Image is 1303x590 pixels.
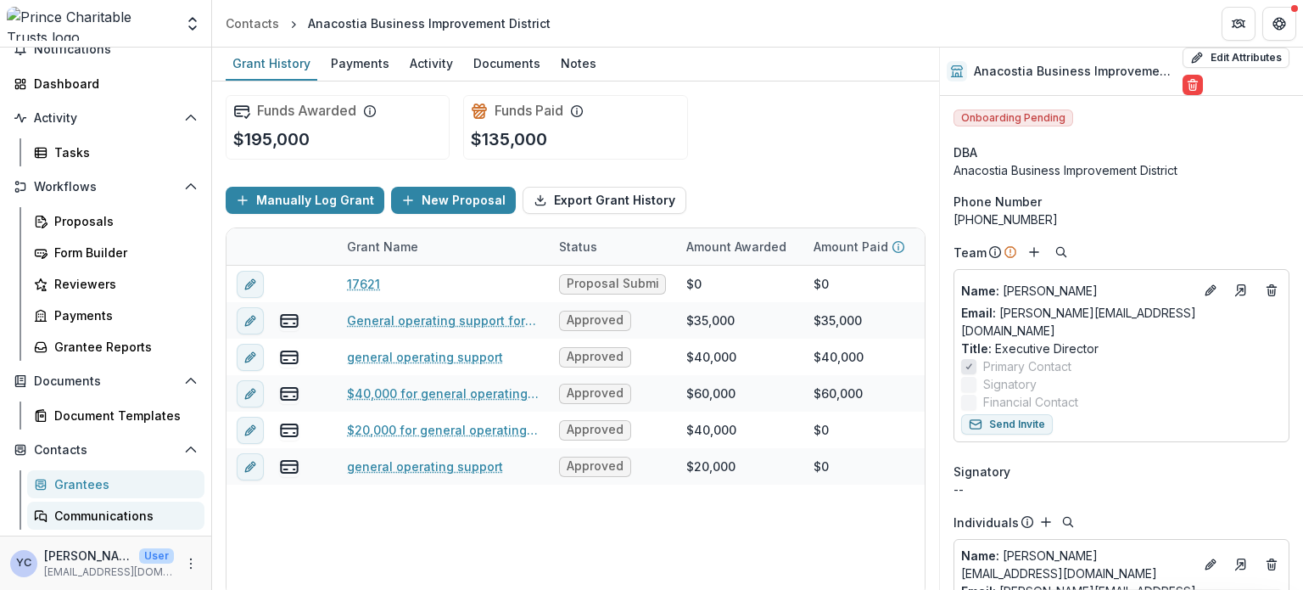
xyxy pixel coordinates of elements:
[983,393,1078,411] span: Financial Contact
[27,239,204,267] a: Form Builder
[1262,7,1296,41] button: Get Help
[54,407,191,424] div: Document Templates
[676,228,803,265] div: Amount Awarded
[27,470,204,498] a: Grantees
[1051,242,1071,262] button: Search
[34,42,198,57] span: Notifications
[233,126,310,152] p: $195,000
[337,228,549,265] div: Grant Name
[686,312,735,329] div: $35,000
[7,436,204,464] button: Open Contacts
[686,385,735,402] div: $60,000
[523,187,686,214] button: Export Grant History
[686,458,735,475] div: $20,000
[219,11,286,36] a: Contacts
[226,187,384,214] button: Manually Log Grant
[567,423,624,437] span: Approved
[27,270,204,298] a: Reviewers
[814,385,863,402] div: $60,000
[34,443,177,458] span: Contacts
[347,421,539,439] a: $20,000 for general operating support and $20,000 to help establish an Arts District in [PERSON_N...
[34,111,177,126] span: Activity
[471,126,547,152] p: $135,000
[567,459,624,474] span: Approved
[567,313,624,328] span: Approved
[54,475,191,493] div: Grantees
[347,458,503,475] a: general operating support
[54,275,191,293] div: Reviewers
[324,51,396,76] div: Payments
[7,368,204,395] button: Open Documents
[803,228,931,265] div: Amount Paid
[347,385,539,402] a: $40,000 for general operating support and $20,000 for a one-time grant for the [PERSON_NAME] 8 Sm...
[567,350,624,364] span: Approved
[16,558,31,569] div: Yena Choi
[27,333,204,361] a: Grantee Reports
[347,348,503,366] a: general operating support
[7,70,204,98] a: Dashboard
[279,420,299,441] button: view-payments
[961,306,996,320] span: Email:
[1024,242,1044,262] button: Add
[961,282,1194,300] p: [PERSON_NAME]
[814,275,829,293] div: $0
[44,565,174,580] p: [EMAIL_ADDRESS][DOMAIN_NAME]
[347,312,539,329] a: General operating support for 2024/2025
[279,347,299,368] button: view-payments
[7,36,204,63] button: Notifications
[814,421,829,439] div: $0
[549,238,607,256] div: Status
[953,463,1010,480] span: Signatory
[567,386,624,401] span: Approved
[7,7,174,41] img: Prince Charitable Trusts logo
[549,228,676,265] div: Status
[139,548,174,564] p: User
[953,244,987,261] p: Team
[814,312,862,329] div: $35,000
[676,238,797,256] div: Amount Awarded
[961,282,1194,300] a: Name: [PERSON_NAME]
[983,375,1037,393] span: Signatory
[54,507,191,525] div: Communications
[1228,551,1255,578] a: Go to contact
[814,458,829,475] div: $0
[308,14,551,32] div: Anacostia Business Improvement District
[27,138,204,166] a: Tasks
[181,553,201,574] button: More
[219,11,557,36] nav: breadcrumb
[1200,280,1221,301] button: Edit
[953,480,1289,498] div: --
[1058,512,1078,532] button: Search
[44,547,132,565] p: [PERSON_NAME]
[279,311,299,331] button: view-payments
[554,48,603,81] a: Notes
[1200,554,1221,575] button: Edit
[27,207,204,235] a: Proposals
[1183,48,1289,68] button: Edit Attributes
[257,103,356,119] h2: Funds Awarded
[279,384,299,404] button: view-payments
[961,284,999,298] span: Name :
[567,277,658,291] span: Proposal Submitted
[7,173,204,200] button: Open Workflows
[226,51,317,76] div: Grant History
[961,341,992,356] span: Title :
[686,348,736,366] div: $40,000
[237,453,264,480] button: edit
[403,51,460,76] div: Activity
[7,104,204,132] button: Open Activity
[226,48,317,81] a: Grant History
[237,271,264,298] button: edit
[1228,277,1255,304] a: Go to contact
[54,143,191,161] div: Tasks
[324,48,396,81] a: Payments
[34,374,177,389] span: Documents
[1261,554,1282,575] button: Deletes
[54,306,191,324] div: Payments
[554,51,603,76] div: Notes
[961,548,999,563] span: Name :
[54,244,191,261] div: Form Builder
[814,238,888,256] p: Amount Paid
